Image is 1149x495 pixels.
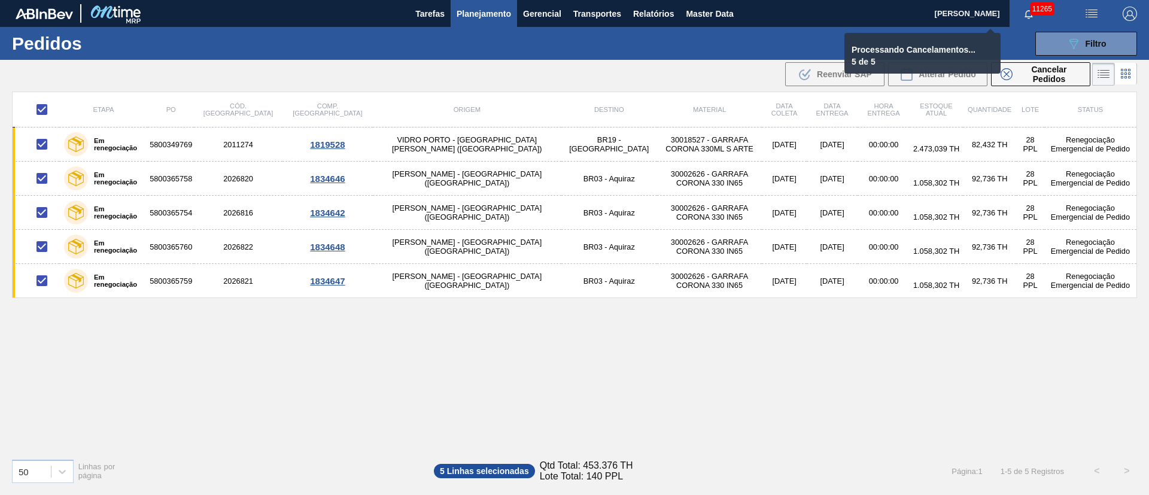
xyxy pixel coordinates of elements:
[657,162,762,196] td: 30002626 - GARRAFA CORONA 330 IN65
[1022,106,1039,113] span: Lote
[284,242,371,252] div: 1834648
[762,127,807,162] td: [DATE]
[373,196,561,230] td: [PERSON_NAME] - [GEOGRAPHIC_DATA] ([GEOGRAPHIC_DATA])
[807,127,858,162] td: [DATE]
[88,137,143,151] label: Em renegociação
[858,196,910,230] td: 00:00:00
[1030,2,1054,16] span: 11265
[963,230,1016,264] td: 92,736 TH
[88,239,143,254] label: Em renegociação
[1112,456,1142,486] button: >
[816,102,849,117] span: Data entrega
[762,264,807,298] td: [DATE]
[686,7,733,21] span: Master Data
[1044,127,1137,162] td: Renegociação Emergencial de Pedido
[1035,32,1137,56] button: Filtro
[88,274,143,288] label: Em renegociação
[540,460,633,471] span: Qtd Total: 453.376 TH
[852,57,978,66] p: 5 de 5
[1017,65,1081,84] span: Cancelar Pedidos
[762,162,807,196] td: [DATE]
[852,45,978,54] p: Processando Cancelamentos...
[12,37,191,50] h1: Pedidos
[284,174,371,184] div: 1834646
[693,106,726,113] span: Material
[1016,127,1044,162] td: 28 PPL
[858,162,910,196] td: 00:00:00
[762,230,807,264] td: [DATE]
[457,7,511,21] span: Planejamento
[594,106,624,113] span: Destino
[1016,230,1044,264] td: 28 PPL
[657,196,762,230] td: 30002626 - GARRAFA CORONA 330 IN65
[13,230,1137,264] a: Em renegociação58003657602026822[PERSON_NAME] - [GEOGRAPHIC_DATA] ([GEOGRAPHIC_DATA])BR03 - Aquir...
[194,127,282,162] td: 2011274
[868,102,900,117] span: Hora Entrega
[284,139,371,150] div: 1819528
[284,208,371,218] div: 1834642
[913,178,959,187] span: 1.058,302 TH
[1001,467,1064,476] span: 1 - 5 de 5 Registros
[88,171,143,186] label: Em renegociação
[807,162,858,196] td: [DATE]
[1115,63,1137,86] div: Visão em Cards
[148,127,194,162] td: 5800349769
[1044,230,1137,264] td: Renegociação Emergencial de Pedido
[952,467,982,476] span: Página : 1
[13,127,1137,162] a: Em renegociação58003497692011274VIDRO PORTO - [GEOGRAPHIC_DATA][PERSON_NAME] ([GEOGRAPHIC_DATA])B...
[858,230,910,264] td: 00:00:00
[415,7,445,21] span: Tarefas
[561,264,657,298] td: BR03 - Aquiraz
[657,127,762,162] td: 30018527 - GARRAFA CORONA 330ML S ARTE
[1123,7,1137,21] img: Logout
[293,102,362,117] span: Comp. [GEOGRAPHIC_DATA]
[1016,196,1044,230] td: 28 PPL
[373,162,561,196] td: [PERSON_NAME] - [GEOGRAPHIC_DATA] ([GEOGRAPHIC_DATA])
[19,466,29,476] div: 50
[963,127,1016,162] td: 82,432 TH
[1016,162,1044,196] td: 28 PPL
[148,230,194,264] td: 5800365760
[16,8,73,19] img: TNhmsLtSVTkK8tSr43FrP2fwEKptu5GPRR3wAAAABJRU5ErkJggg==
[963,162,1016,196] td: 92,736 TH
[561,127,657,162] td: BR19 - [GEOGRAPHIC_DATA]
[991,62,1090,86] button: Cancelar Pedidos
[13,162,1137,196] a: Em renegociação58003657582026820[PERSON_NAME] - [GEOGRAPHIC_DATA] ([GEOGRAPHIC_DATA])BR03 - Aquir...
[1084,7,1099,21] img: userActions
[1092,63,1115,86] div: Visão em Lista
[1082,456,1112,486] button: <
[88,205,143,220] label: Em renegociação
[919,69,976,79] span: Alterar Pedido
[561,162,657,196] td: BR03 - Aquiraz
[561,230,657,264] td: BR03 - Aquiraz
[166,106,176,113] span: PO
[785,62,884,86] div: Reenviar SAP
[194,264,282,298] td: 2026821
[968,106,1011,113] span: Quantidade
[1086,39,1107,48] span: Filtro
[523,7,561,21] span: Gerencial
[434,464,535,478] span: 5 Linhas selecionadas
[807,196,858,230] td: [DATE]
[991,62,1090,86] div: Cancelar Pedidos em Massa
[817,69,872,79] span: Reenviar SAP
[657,264,762,298] td: 30002626 - GARRAFA CORONA 330 IN65
[963,196,1016,230] td: 92,736 TH
[913,212,959,221] span: 1.058,302 TH
[1044,264,1137,298] td: Renegociação Emergencial de Pedido
[148,264,194,298] td: 5800365759
[1016,264,1044,298] td: 28 PPL
[888,62,987,86] div: Alterar Pedido
[148,162,194,196] td: 5800365758
[807,264,858,298] td: [DATE]
[771,102,798,117] span: Data coleta
[573,7,621,21] span: Transportes
[913,281,959,290] span: 1.058,302 TH
[1010,5,1048,22] button: Notificações
[561,196,657,230] td: BR03 - Aquiraz
[807,230,858,264] td: [DATE]
[203,102,273,117] span: Cód. [GEOGRAPHIC_DATA]
[13,264,1137,298] a: Em renegociação58003657592026821[PERSON_NAME] - [GEOGRAPHIC_DATA] ([GEOGRAPHIC_DATA])BR03 - Aquir...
